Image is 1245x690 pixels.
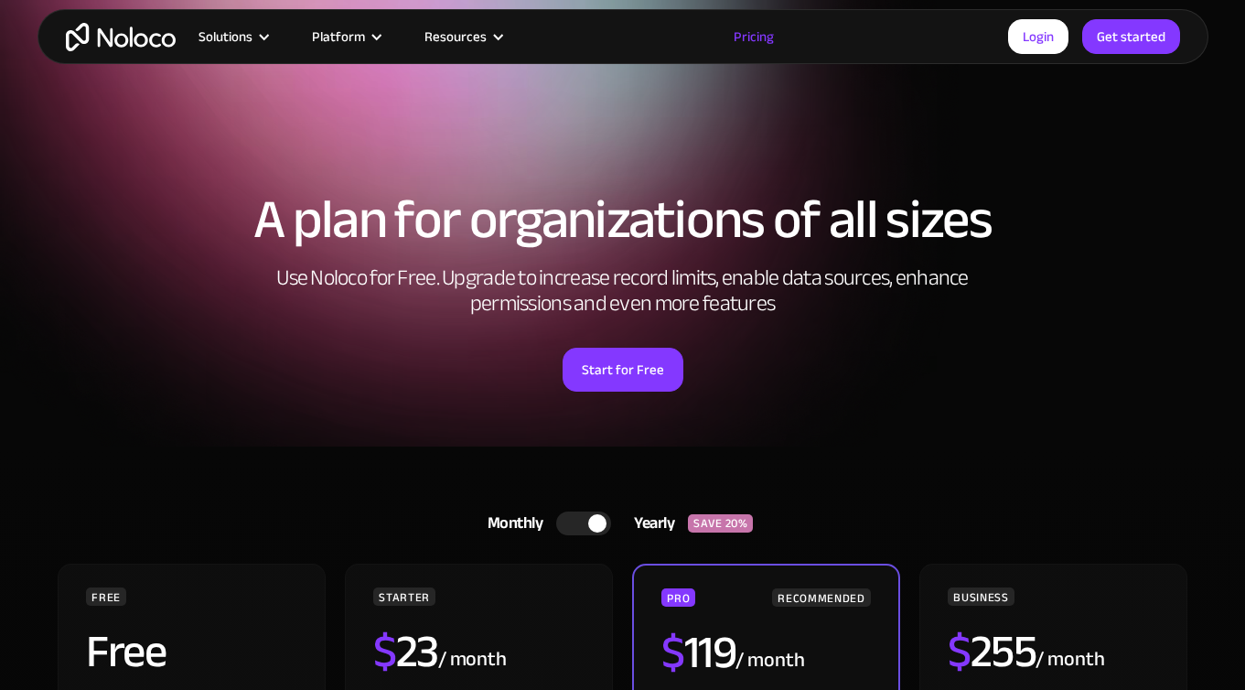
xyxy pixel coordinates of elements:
div: Platform [289,25,402,49]
div: Yearly [611,510,688,537]
div: Solutions [176,25,289,49]
h2: 119 [661,630,735,675]
h2: 23 [373,629,438,674]
div: BUSINESS [948,588,1014,606]
div: SAVE 20% [688,514,753,533]
div: Resources [424,25,487,49]
h2: 255 [948,629,1036,674]
div: PRO [661,588,695,607]
div: FREE [86,588,126,606]
div: RECOMMENDED [772,588,870,607]
div: STARTER [373,588,435,606]
div: Resources [402,25,523,49]
div: Solutions [199,25,252,49]
div: Platform [312,25,365,49]
h2: Use Noloco for Free. Upgrade to increase record limits, enable data sources, enhance permissions ... [257,265,989,317]
h2: Free [86,629,166,674]
h1: A plan for organizations of all sizes [56,192,1190,247]
div: / month [1036,645,1104,674]
div: / month [438,645,507,674]
a: home [66,23,176,51]
a: Get started [1082,19,1180,54]
div: / month [735,646,804,675]
div: Monthly [465,510,557,537]
a: Start for Free [563,348,683,392]
a: Pricing [711,25,797,49]
a: Login [1008,19,1068,54]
